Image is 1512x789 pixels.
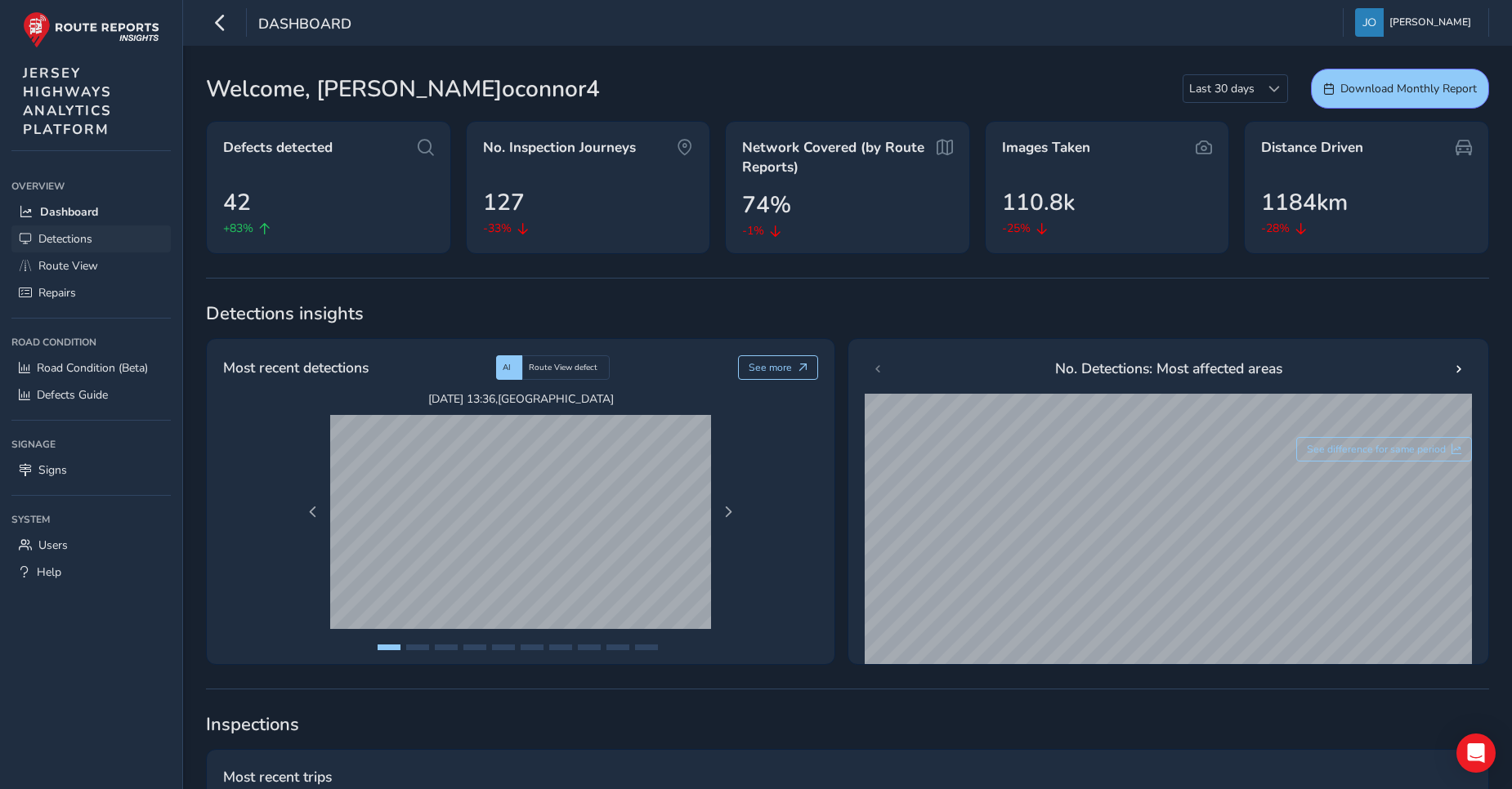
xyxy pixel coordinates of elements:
div: Route View defect [522,355,610,380]
span: 74% [742,188,791,222]
span: -25% [1002,220,1031,237]
span: Defects detected [223,138,333,158]
a: Road Condition (Beta) [11,354,171,381]
span: -1% [742,222,764,239]
button: [PERSON_NAME] [1355,8,1477,37]
span: No. Detections: Most affected areas [1055,358,1282,379]
button: Page 5 [492,644,515,650]
span: +83% [223,220,253,237]
span: Network Covered (by Route Reports) [742,138,932,176]
span: Users [38,537,68,553]
button: Page 2 [406,644,429,650]
span: Dashboard [258,14,351,37]
span: Most recent trips [223,766,332,787]
button: Page 8 [578,644,601,650]
span: Help [37,564,61,580]
span: Repairs [38,285,76,301]
button: Page 10 [635,644,658,650]
span: Route View [38,258,98,274]
button: Download Monthly Report [1311,69,1489,109]
span: Defects Guide [37,387,108,403]
span: No. Inspection Journeys [483,138,636,158]
span: [PERSON_NAME] [1389,8,1471,37]
div: System [11,507,171,532]
button: Page 3 [435,644,458,650]
button: Page 6 [521,644,544,650]
button: See difference for same period [1296,437,1473,461]
button: Page 9 [606,644,629,650]
span: Distance Driven [1261,138,1363,158]
button: Page 7 [549,644,572,650]
div: Overview [11,174,171,198]
span: Signs [38,462,67,478]
span: Images Taken [1002,138,1090,158]
img: rr logo [23,11,159,48]
span: Welcome, [PERSON_NAME]oconnor4 [206,72,600,106]
span: -33% [483,220,512,237]
span: AI [503,362,511,373]
span: Detections insights [206,301,1489,326]
span: Last 30 days [1183,75,1260,102]
span: 1184km [1261,185,1348,220]
div: AI [496,355,522,380]
div: Open Intercom Messenger [1456,733,1496,773]
span: [DATE] 13:36 , [GEOGRAPHIC_DATA] [330,391,711,407]
img: diamond-layout [1355,8,1384,37]
span: Road Condition (Beta) [37,360,148,376]
span: Detections [38,231,92,247]
a: Help [11,559,171,586]
a: Dashboard [11,198,171,225]
button: See more [738,355,819,380]
span: -28% [1261,220,1290,237]
span: 127 [483,185,525,220]
span: Most recent detections [223,357,369,378]
a: Detections [11,225,171,252]
button: Page 1 [378,644,400,650]
a: Users [11,532,171,559]
a: Route View [11,252,171,279]
span: See difference for same period [1307,443,1446,456]
button: Previous Page [302,501,324,524]
div: Signage [11,432,171,457]
div: Road Condition [11,330,171,354]
span: Dashboard [40,204,98,220]
button: Next Page [717,501,740,524]
span: Route View defect [529,362,597,373]
a: Signs [11,457,171,484]
a: Repairs [11,279,171,306]
span: JERSEY HIGHWAYS ANALYTICS PLATFORM [23,64,112,139]
a: Defects Guide [11,381,171,408]
span: Inspections [206,712,1489,737]
span: See more [749,361,792,374]
button: Page 4 [463,644,486,650]
span: 42 [223,185,251,220]
span: 110.8k [1002,185,1075,220]
span: Download Monthly Report [1340,81,1477,96]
